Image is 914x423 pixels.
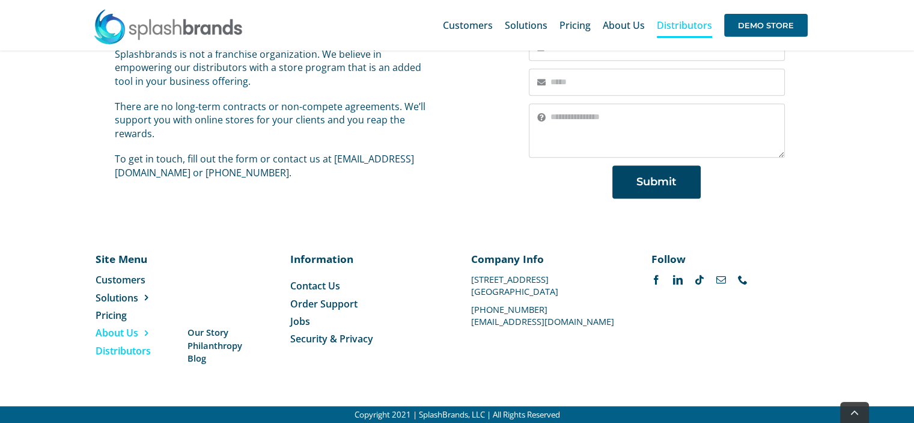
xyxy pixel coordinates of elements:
img: logo_orange.svg [19,19,29,29]
span: Blog [187,352,206,365]
a: phone [738,275,748,285]
p: To get in touch, fill out the form or contact us at [EMAIL_ADDRESS][DOMAIN_NAME] or [PHONE_NUMBER]. [115,152,437,179]
a: About Us [96,326,193,339]
span: About Us [96,326,138,339]
a: Pricing [559,6,591,45]
a: Solutions [96,291,193,304]
div: 域名概述 [62,72,93,80]
nav: Menu [290,279,443,346]
span: Order Support [290,297,358,310]
a: Blog [187,352,242,365]
span: Pricing [559,20,591,30]
nav: Menu [96,273,193,357]
a: Contact Us [290,279,443,292]
span: Customers [96,273,145,286]
a: linkedin [673,275,683,285]
img: SplashBrands.com Logo [93,8,243,45]
a: Jobs [290,315,443,328]
span: DEMO STORE [724,14,808,37]
p: Information [290,252,443,266]
span: Distributors [657,20,712,30]
div: 关键词（按流量） [136,72,198,80]
p: Copyright 2021 | SplashBrands, LLC | All Rights Reserved [20,409,895,421]
a: Philanthropy [187,339,242,352]
img: tab_domain_overview_orange.svg [49,71,58,81]
a: DEMO STORE [724,6,808,45]
button: Submit [612,165,701,199]
a: tiktok [695,275,704,285]
div: 域名: [DOMAIN_NAME] [31,31,122,42]
span: Solutions [96,291,138,304]
a: Security & Privacy [290,332,443,345]
p: Follow [651,252,804,266]
a: Distributors [657,6,712,45]
span: Pricing [96,309,127,322]
a: facebook [651,275,661,285]
img: tab_keywords_by_traffic_grey.svg [123,71,132,81]
span: Submit [636,176,677,188]
a: Customers [96,273,193,286]
img: website_grey.svg [19,31,29,42]
a: Customers [443,6,493,45]
a: Pricing [96,309,193,322]
a: Distributors [96,344,193,357]
div: v 4.0.25 [34,19,59,29]
p: There are no long-term contracts or non-compete agreements. We’ll support you with online stores ... [115,100,437,140]
span: About Us [603,20,645,30]
span: Our Story [187,326,228,339]
a: Order Support [290,297,443,310]
span: Jobs [290,315,310,328]
span: Security & Privacy [290,332,373,345]
a: mail [716,275,726,285]
span: Solutions [505,20,547,30]
a: Our Story [187,326,242,339]
span: Contact Us [290,279,340,292]
p: Company Info [471,252,624,266]
span: Customers [443,20,493,30]
nav: Main Menu Sticky [443,6,808,45]
p: Splashbrands is not a franchise organization. We believe in empowering our distributors with a st... [115,48,437,88]
p: Site Menu [96,252,193,266]
span: Distributors [96,344,151,357]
